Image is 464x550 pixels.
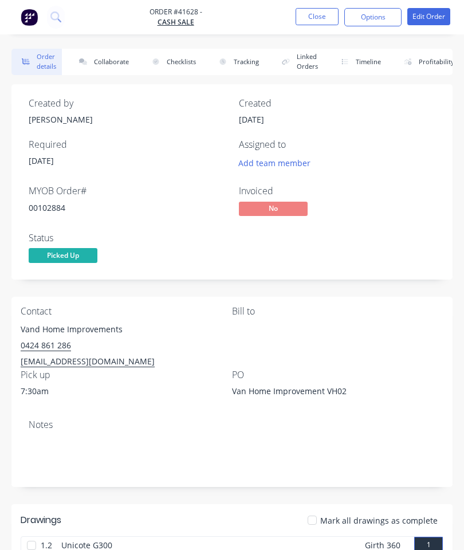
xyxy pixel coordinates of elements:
button: Add team member [233,155,317,170]
div: Drawings [21,513,61,527]
div: Invoiced [239,186,435,197]
span: No [239,202,308,216]
div: 7:30am [21,385,232,397]
button: Close [296,8,339,25]
div: Bill to [232,306,443,317]
div: [PERSON_NAME] [29,113,225,125]
div: Required [29,139,225,150]
div: Assigned to [239,139,435,150]
button: Profitability [394,49,460,75]
span: Order #41628 - [150,7,202,17]
button: Picked Up [29,248,97,265]
div: MYOB Order # [29,186,225,197]
button: Options [344,8,402,26]
span: Picked Up [29,248,97,262]
button: Edit Order [407,8,450,25]
div: Notes [29,419,435,430]
div: Vand Home Improvements [21,321,232,337]
div: Created [239,98,435,109]
button: Checklists [141,49,202,75]
button: Collaborate [69,49,135,75]
div: Created by [29,98,225,109]
div: 00102884 [29,202,225,214]
div: Status [29,233,225,243]
button: Tracking [209,49,265,75]
a: CASH SALE [150,17,202,27]
button: Add team member [239,155,317,170]
div: Contact [21,306,232,317]
span: Mark all drawings as complete [320,514,438,527]
img: Factory [21,9,38,26]
span: [DATE] [239,114,264,125]
div: Vand Home Improvements0424 861 286[EMAIL_ADDRESS][DOMAIN_NAME] [21,321,232,370]
button: Linked Orders [272,49,324,75]
button: Timeline [331,49,387,75]
div: Van Home Improvement VH02 [232,385,375,401]
div: Pick up [21,370,232,380]
span: [DATE] [29,155,54,166]
button: Order details [11,49,62,75]
div: PO [232,370,443,380]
